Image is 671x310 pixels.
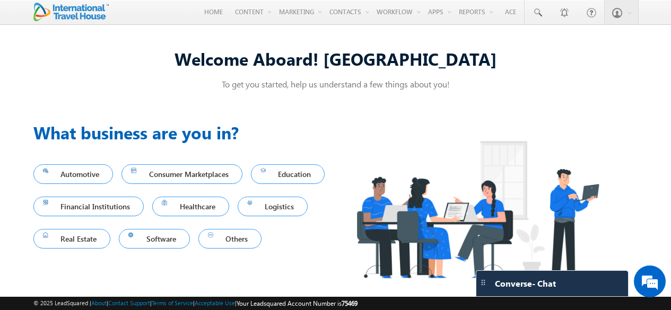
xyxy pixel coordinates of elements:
[128,232,180,246] span: Software
[33,47,638,70] div: Welcome Aboard! [GEOGRAPHIC_DATA]
[33,298,358,308] span: © 2025 LeadSquared | | | | |
[108,299,150,306] a: Contact Support
[43,199,135,214] span: Financial Institutions
[237,299,358,307] span: Your Leadsquared Account Number is
[152,299,193,306] a: Terms of Service
[43,232,101,246] span: Real Estate
[33,120,336,145] h3: What business are you in?
[247,199,299,214] span: Logistics
[208,232,252,246] span: Others
[260,167,316,181] span: Education
[195,299,235,306] a: Acceptable Use
[33,3,109,21] img: Custom Logo
[336,120,619,299] img: Industry.png
[162,199,220,214] span: Healthcare
[342,299,358,307] span: 75469
[479,278,487,287] img: carter-drag
[91,299,107,306] a: About
[33,78,638,90] p: To get you started, help us understand a few things about you!
[131,167,233,181] span: Consumer Marketplaces
[43,167,104,181] span: Automotive
[495,279,556,288] span: Converse - Chat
